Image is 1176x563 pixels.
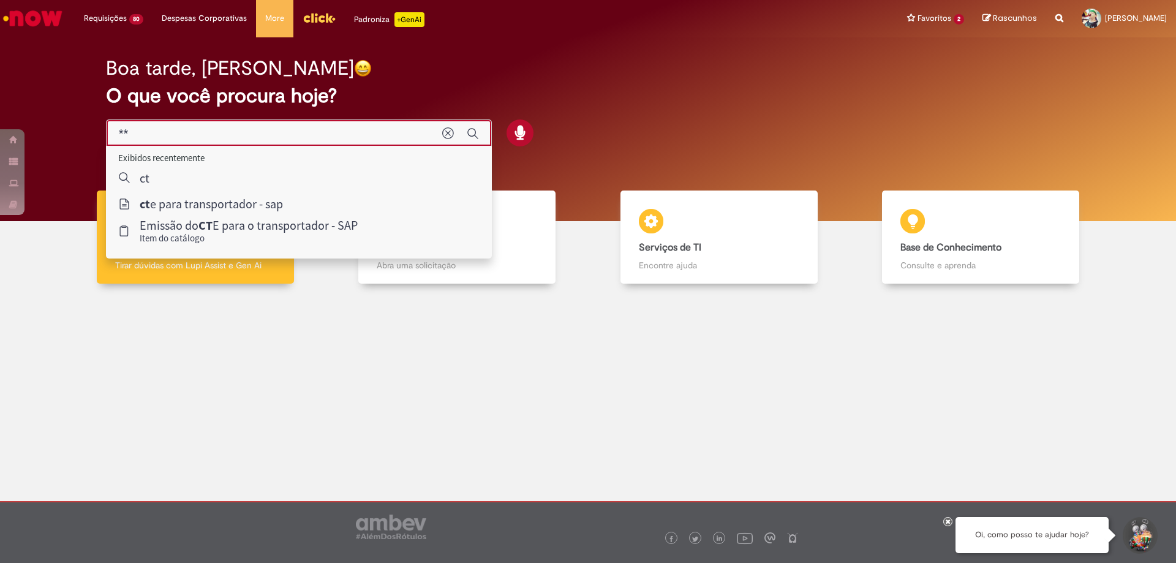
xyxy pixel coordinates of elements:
[265,12,284,25] span: More
[162,12,247,25] span: Despesas Corporativas
[639,241,701,254] b: Serviços de TI
[84,12,127,25] span: Requisições
[106,58,354,79] h2: Boa tarde, [PERSON_NAME]
[115,259,276,271] p: Tirar dúvidas com Lupi Assist e Gen Ai
[737,530,753,546] img: logo_footer_youtube.png
[982,13,1037,25] a: Rascunhos
[918,12,951,25] span: Favoritos
[1,6,64,31] img: ServiceNow
[954,14,964,25] span: 2
[639,259,799,271] p: Encontre ajuda
[692,536,698,542] img: logo_footer_twitter.png
[900,259,1061,271] p: Consulte e aprenda
[993,12,1037,24] span: Rascunhos
[354,12,424,27] div: Padroniza
[764,532,775,543] img: logo_footer_workplace.png
[787,532,798,543] img: logo_footer_naosei.png
[956,517,1109,553] div: Oi, como posso te ajudar hoje?
[668,536,674,542] img: logo_footer_facebook.png
[64,191,326,284] a: Tirar dúvidas Tirar dúvidas com Lupi Assist e Gen Ai
[356,515,426,539] img: logo_footer_ambev_rotulo_gray.png
[1121,517,1158,554] button: Iniciar Conversa de Suporte
[394,12,424,27] p: +GenAi
[588,191,850,284] a: Serviços de TI Encontre ajuda
[354,59,372,77] img: happy-face.png
[717,535,723,543] img: logo_footer_linkedin.png
[850,191,1112,284] a: Base de Conhecimento Consulte e aprenda
[303,9,336,27] img: click_logo_yellow_360x200.png
[377,259,537,271] p: Abra uma solicitação
[106,85,1071,107] h2: O que você procura hoje?
[1105,13,1167,23] span: [PERSON_NAME]
[900,241,1001,254] b: Base de Conhecimento
[129,14,143,25] span: 80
